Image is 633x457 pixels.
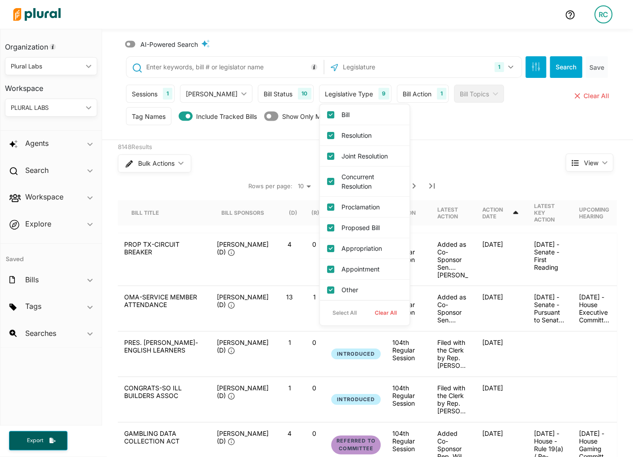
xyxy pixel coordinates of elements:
[163,88,172,100] div: 1
[323,306,366,320] button: Select All
[118,154,191,172] button: Bulk Actions
[305,430,323,437] p: 0
[423,177,441,195] button: Last Page
[586,56,608,78] button: Save
[120,339,210,369] div: PRES. [PERSON_NAME]-ENGLISH LEARNERS
[482,206,512,220] div: Action Date
[430,339,475,369] div: Filed with the Clerk by Rep. [PERSON_NAME]
[534,200,565,226] div: Latest Key Action
[341,285,400,294] label: Other
[25,275,39,285] h2: Bills
[221,200,264,226] div: Bill Sponsors
[366,306,406,320] button: Clear All
[131,209,159,216] div: Bill Title
[341,151,400,161] label: Joint Resolution
[281,430,298,437] p: 4
[289,200,297,226] div: (D)
[494,62,504,72] div: 1
[437,206,468,220] div: Latest Action
[25,301,41,311] h2: Tags
[138,160,175,167] span: Bulk Actions
[132,112,166,121] div: Tag Names
[594,5,612,23] div: RC
[341,131,400,140] label: Resolution
[281,384,298,392] p: 1
[437,200,468,226] div: Latest Action
[25,165,49,175] h2: Search
[281,293,298,301] p: 13
[311,209,319,216] div: (R)
[21,437,49,444] span: Export
[430,384,475,415] div: Filed with the Clerk by Rep. [PERSON_NAME]
[378,88,389,100] div: 9
[602,426,624,448] iframe: Intercom live chat
[584,158,598,167] span: View
[264,89,292,99] div: Bill Status
[0,244,102,266] h4: Saved
[392,200,424,226] div: Session
[341,244,400,253] label: Appropriation
[305,384,323,392] p: 0
[584,92,609,100] span: Clear All
[217,430,269,445] span: [PERSON_NAME] (D)
[430,240,475,278] div: Added as Co-Sponsor Sen. [PERSON_NAME]
[534,293,565,324] p: [DATE] - Senate - Pursuant to Senate Rule 3-9(b) / Referred to Assignments
[305,240,323,248] p: 0
[11,103,82,113] div: PLURAL LABS
[25,138,49,148] h2: Agents
[217,384,269,399] span: [PERSON_NAME] (D)
[120,384,210,415] div: CONGRATS-SO ILL BUILDERS ASSOC
[475,240,527,278] div: [DATE]
[281,339,298,346] p: 1
[145,59,321,76] input: Enter keywords, bill # or legislator name
[579,293,610,324] p: [DATE] - House Executive Committee Hearing Details - 104th General Assembly
[9,431,67,450] button: Export
[341,172,400,191] label: Concurrent Resolution
[460,89,489,99] div: Bill Topics
[25,192,63,202] h2: Workspace
[217,240,269,256] span: [PERSON_NAME] (D)
[217,293,269,308] span: [PERSON_NAME] (D)
[475,339,527,369] div: [DATE]
[405,177,423,195] button: Next Page
[298,88,311,100] div: 10
[305,293,323,301] p: 1
[325,89,373,99] div: Legislative Type
[311,200,319,226] div: (R)
[392,430,423,452] div: 104th Regular Session
[403,89,431,99] div: Bill Action
[437,88,446,100] div: 1
[482,200,520,226] div: Action Date
[186,89,238,99] div: [PERSON_NAME]
[331,348,381,360] button: Introduced
[475,384,527,415] div: [DATE]
[579,206,609,220] div: Upcoming Hearing
[5,34,97,54] h3: Organization
[281,240,298,248] p: 4
[131,200,167,226] div: Bill Title
[118,143,532,152] div: 8148 Results
[392,339,423,362] div: 104th Regular Session
[5,75,97,95] h3: Workspace
[248,182,292,191] span: Rows per page:
[573,85,611,107] button: Clear All
[341,223,400,232] label: Proposed Bill
[341,110,400,119] label: Bill
[49,43,57,51] div: Tooltip anchor
[217,339,269,354] span: [PERSON_NAME] (D)
[531,62,540,70] span: Search Filters
[587,2,620,27] a: RC
[534,240,565,271] p: [DATE] - Senate - First Reading
[25,219,51,229] h2: Explore
[132,89,157,99] div: Sessions
[392,384,423,407] div: 104th Regular Session
[282,112,362,121] span: Show Only Momentum Bills
[331,394,381,405] button: Introduced
[475,293,527,324] div: [DATE]
[342,59,438,76] input: Legislature
[310,63,318,71] div: Tooltip anchor
[289,209,297,216] div: (D)
[221,209,264,216] div: Bill Sponsors
[25,328,56,338] h2: Searches
[305,339,323,346] p: 0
